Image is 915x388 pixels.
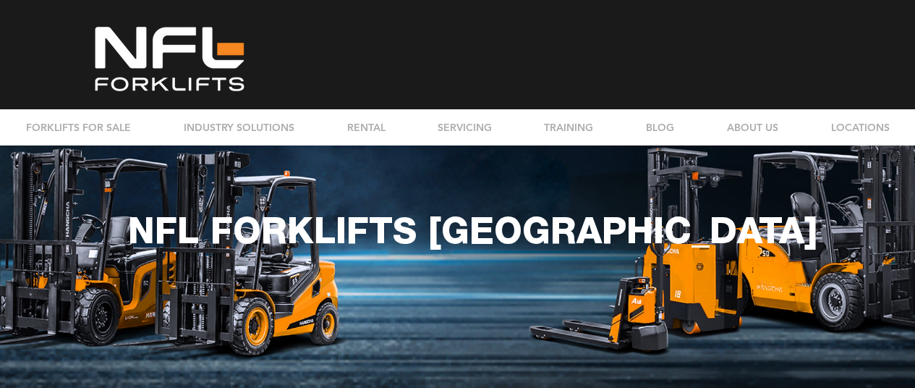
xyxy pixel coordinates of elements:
img: NFL White_LG clearcut.png [87,23,252,94]
div: ABOUT US [700,109,804,145]
a: INDUSTRY SOLUTIONS [157,109,320,145]
a: TRAINING [517,109,619,145]
p: TRAINING [537,109,600,145]
p: BLOG [639,109,681,145]
a: BLOG [619,109,700,145]
p: ABOUT US [720,109,786,145]
p: FORKLIFTS FOR SALE [19,109,138,145]
p: LOCATIONS [824,109,897,145]
p: SERVICING [430,109,499,145]
a: SERVICING [411,109,517,145]
p: RENTAL [340,109,393,145]
a: RENTAL [320,109,411,145]
p: INDUSTRY SOLUTIONS [176,109,302,145]
div: LOCATIONS [804,109,915,145]
span: NFL FORKLIFTS [GEOGRAPHIC_DATA] [128,208,818,252]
